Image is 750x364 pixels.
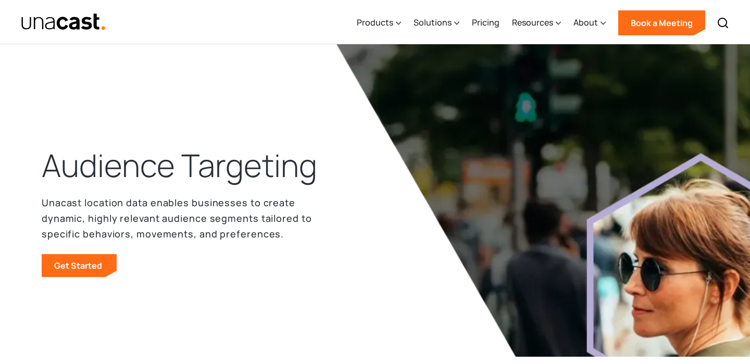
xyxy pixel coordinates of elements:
div: Solutions [414,16,452,29]
div: Resources [512,2,561,44]
div: Solutions [414,2,459,44]
a: Book a Meeting [618,10,705,35]
div: Resources [512,16,553,29]
a: Get Started [42,254,117,277]
div: About [573,2,606,44]
div: Products [357,2,401,44]
div: Products [357,16,393,29]
a: Pricing [472,2,499,44]
img: Unacast text logo [21,13,106,31]
a: home [21,13,106,31]
div: About [573,16,598,29]
p: Unacast location data enables businesses to create dynamic, highly relevant audience segments tai... [42,195,312,242]
h1: Audience Targeting [42,145,317,186]
img: Search icon [717,17,729,29]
